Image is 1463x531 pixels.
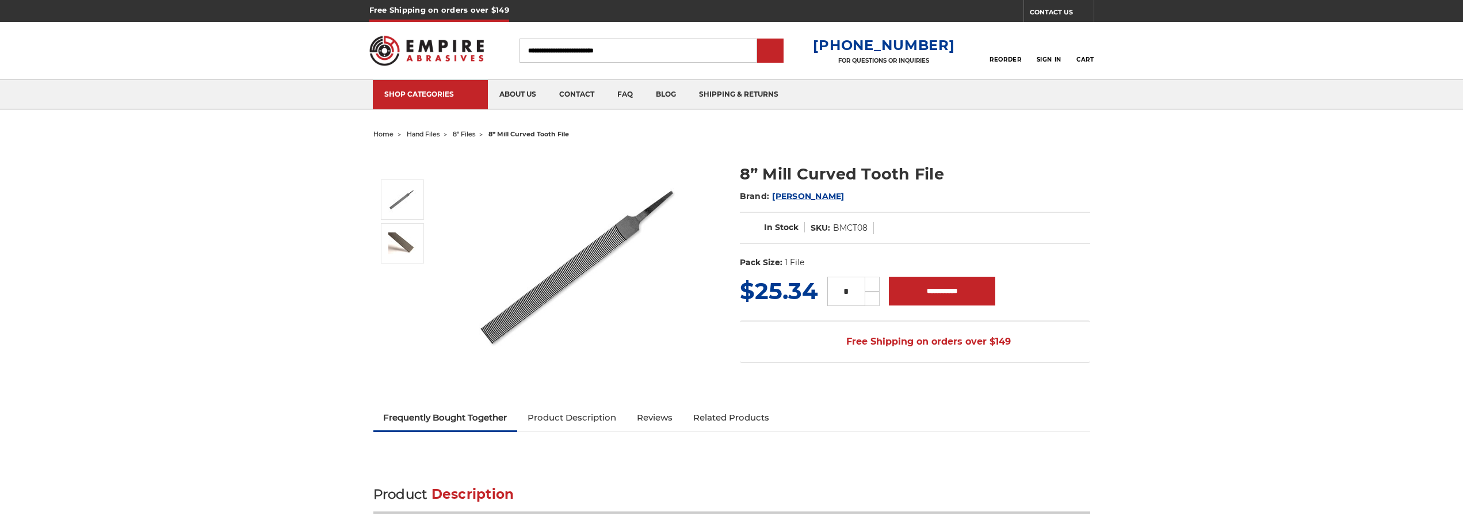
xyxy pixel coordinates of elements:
a: Cart [1076,38,1094,63]
a: Reviews [627,405,683,430]
span: Brand: [740,191,770,201]
dt: Pack Size: [740,257,782,269]
input: Submit [759,40,782,63]
img: 8" Mill Curved Tooth File with Tang [472,151,702,381]
a: shipping & returns [687,80,790,109]
dd: 1 File [785,257,804,269]
a: faq [606,80,644,109]
img: Empire Abrasives [369,28,484,73]
a: CONTACT US [1030,6,1094,22]
span: Free Shipping on orders over $149 [819,330,1011,353]
a: blog [644,80,687,109]
span: Cart [1076,56,1094,63]
img: 8" Mill Curved Tooth File with Tang [388,185,417,214]
a: hand files [407,130,440,138]
a: Product Description [517,405,627,430]
h1: 8” Mill Curved Tooth File [740,163,1090,185]
span: Product [373,486,427,502]
a: about us [488,80,548,109]
a: [PERSON_NAME] [772,191,844,201]
a: [PHONE_NUMBER] [813,37,954,54]
a: Reorder [990,38,1021,63]
dd: BMCT08 [833,222,868,234]
span: 8” mill curved tooth file [488,130,569,138]
img: 8" Mill Curved Tooth File with Tang, Tip [388,232,417,254]
div: SHOP CATEGORIES [384,90,476,98]
a: Frequently Bought Together [373,405,518,430]
p: FOR QUESTIONS OR INQUIRIES [813,57,954,64]
a: 8" files [453,130,475,138]
span: Description [431,486,514,502]
a: Related Products [683,405,780,430]
span: Reorder [990,56,1021,63]
a: contact [548,80,606,109]
a: home [373,130,394,138]
a: SHOP CATEGORIES [373,80,488,109]
span: In Stock [764,222,799,232]
span: $25.34 [740,277,818,305]
span: Sign In [1037,56,1061,63]
dt: SKU: [811,222,830,234]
